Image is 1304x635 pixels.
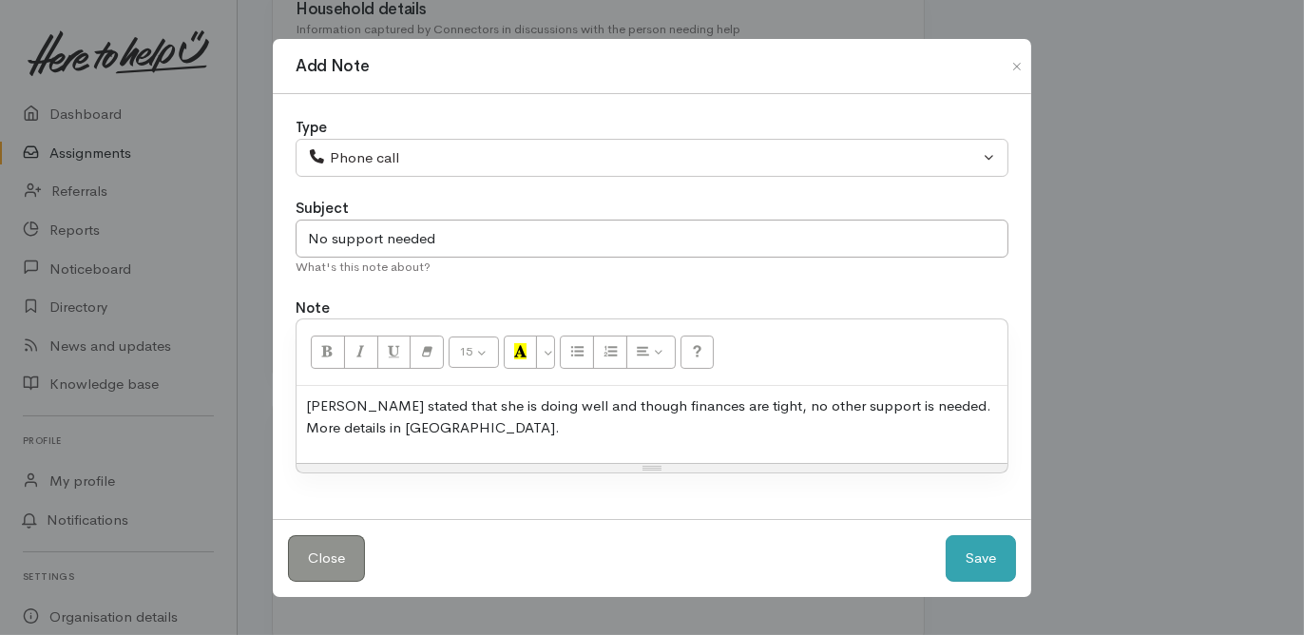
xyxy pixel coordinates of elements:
button: Italic (CTRL+I) [344,336,378,368]
button: Recent Color [504,336,538,368]
label: Note [296,298,330,319]
div: What's this note about? [296,258,1008,277]
button: Unordered list (CTRL+SHIFT+NUM7) [560,336,594,368]
button: Close [288,535,365,582]
span: 15 [460,343,473,359]
h1: Add Note [296,54,369,79]
button: Help [681,336,715,368]
button: Remove Font Style (CTRL+\) [410,336,444,368]
p: [PERSON_NAME] stated that she is doing well and though finances are tight, no other support is ne... [306,395,998,438]
button: Bold (CTRL+B) [311,336,345,368]
button: Paragraph [626,336,676,368]
div: Phone call [308,147,979,169]
button: Ordered list (CTRL+SHIFT+NUM8) [593,336,627,368]
div: Resize [297,464,1007,472]
label: Type [296,117,327,139]
button: Underline (CTRL+U) [377,336,412,368]
button: Save [946,535,1016,582]
button: Phone call [296,139,1008,178]
button: Close [1002,55,1032,78]
button: More Color [536,336,555,368]
label: Subject [296,198,349,220]
button: Font Size [449,337,499,369]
